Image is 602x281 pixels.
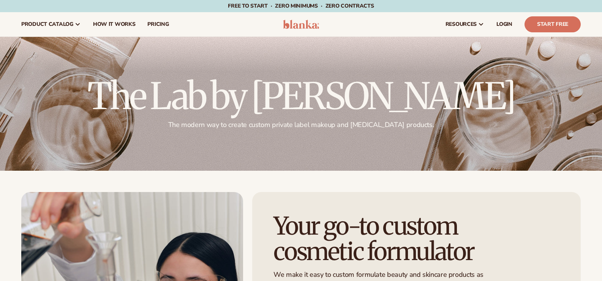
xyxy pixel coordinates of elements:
a: How It Works [87,12,142,37]
a: Start Free [525,16,581,32]
span: pricing [147,21,169,27]
img: logo [283,20,319,29]
a: resources [439,12,490,37]
span: product catalog [21,21,73,27]
a: product catalog [15,12,87,37]
span: resources [446,21,477,27]
span: LOGIN [496,21,512,27]
h2: The Lab by [PERSON_NAME] [87,78,515,114]
p: The modern way to create custom private label makeup and [MEDICAL_DATA] products. [87,121,515,129]
a: LOGIN [490,12,518,37]
h1: Your go-to custom cosmetic formulator [273,213,504,264]
span: How It Works [93,21,136,27]
span: Free to start · ZERO minimums · ZERO contracts [228,2,374,10]
a: pricing [141,12,175,37]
